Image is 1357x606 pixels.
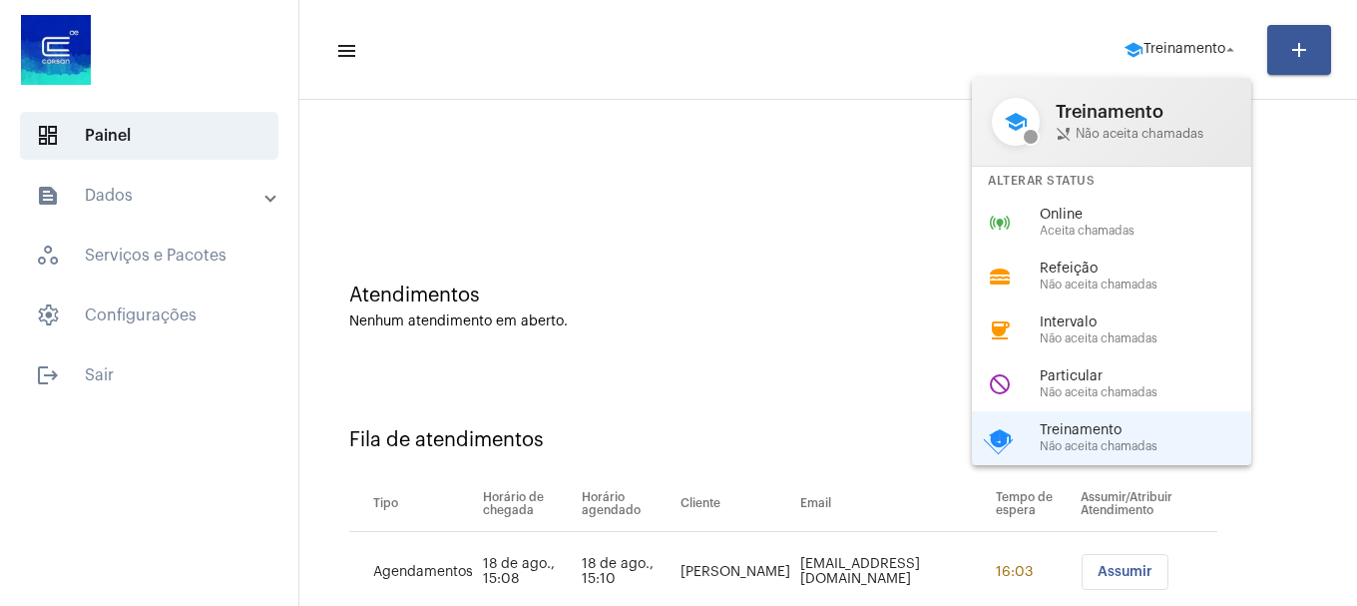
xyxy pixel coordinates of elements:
[988,318,1012,342] mat-icon: coffee
[1040,262,1267,277] span: Refeição
[988,211,1012,235] mat-icon: online_prediction
[1040,332,1267,345] span: Não aceita chamadas
[1040,369,1267,384] span: Particular
[988,426,1012,450] mat-icon: school
[1040,423,1267,438] span: Treinamento
[1040,440,1267,453] span: Não aceita chamadas
[988,372,1012,396] mat-icon: do_not_disturb
[1040,208,1267,223] span: Online
[984,425,1014,455] mat-icon: check_circle
[1040,279,1267,292] span: Não aceita chamadas
[988,265,1012,289] mat-icon: lunch_dining
[1056,126,1231,142] span: Não aceita chamadas
[1040,386,1267,399] span: Não aceita chamadas
[972,167,1251,196] div: Alterar Status
[1056,126,1072,142] mat-icon: phone_disabled
[1056,102,1231,122] span: Treinamento
[992,98,1040,146] mat-icon: school
[1040,225,1267,238] span: Aceita chamadas
[1040,315,1267,330] span: Intervalo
